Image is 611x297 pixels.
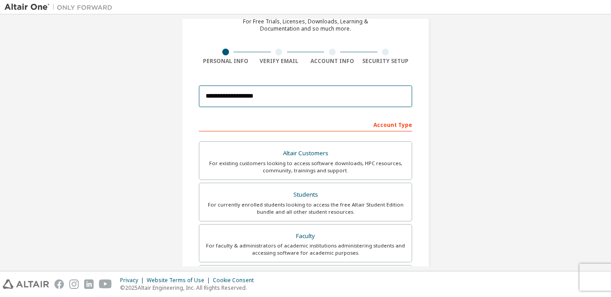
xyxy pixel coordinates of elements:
[359,58,413,65] div: Security Setup
[252,58,306,65] div: Verify Email
[4,3,117,12] img: Altair One
[99,279,112,289] img: youtube.svg
[205,160,406,174] div: For existing customers looking to access software downloads, HPC resources, community, trainings ...
[84,279,94,289] img: linkedin.svg
[147,277,213,284] div: Website Terms of Use
[120,277,147,284] div: Privacy
[205,147,406,160] div: Altair Customers
[199,58,252,65] div: Personal Info
[69,279,79,289] img: instagram.svg
[213,277,259,284] div: Cookie Consent
[205,242,406,256] div: For faculty & administrators of academic institutions administering students and accessing softwa...
[3,279,49,289] img: altair_logo.svg
[205,201,406,216] div: For currently enrolled students looking to access the free Altair Student Edition bundle and all ...
[199,117,412,131] div: Account Type
[120,284,259,292] p: © 2025 Altair Engineering, Inc. All Rights Reserved.
[205,230,406,243] div: Faculty
[54,279,64,289] img: facebook.svg
[205,189,406,201] div: Students
[243,18,368,32] div: For Free Trials, Licenses, Downloads, Learning & Documentation and so much more.
[305,58,359,65] div: Account Info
